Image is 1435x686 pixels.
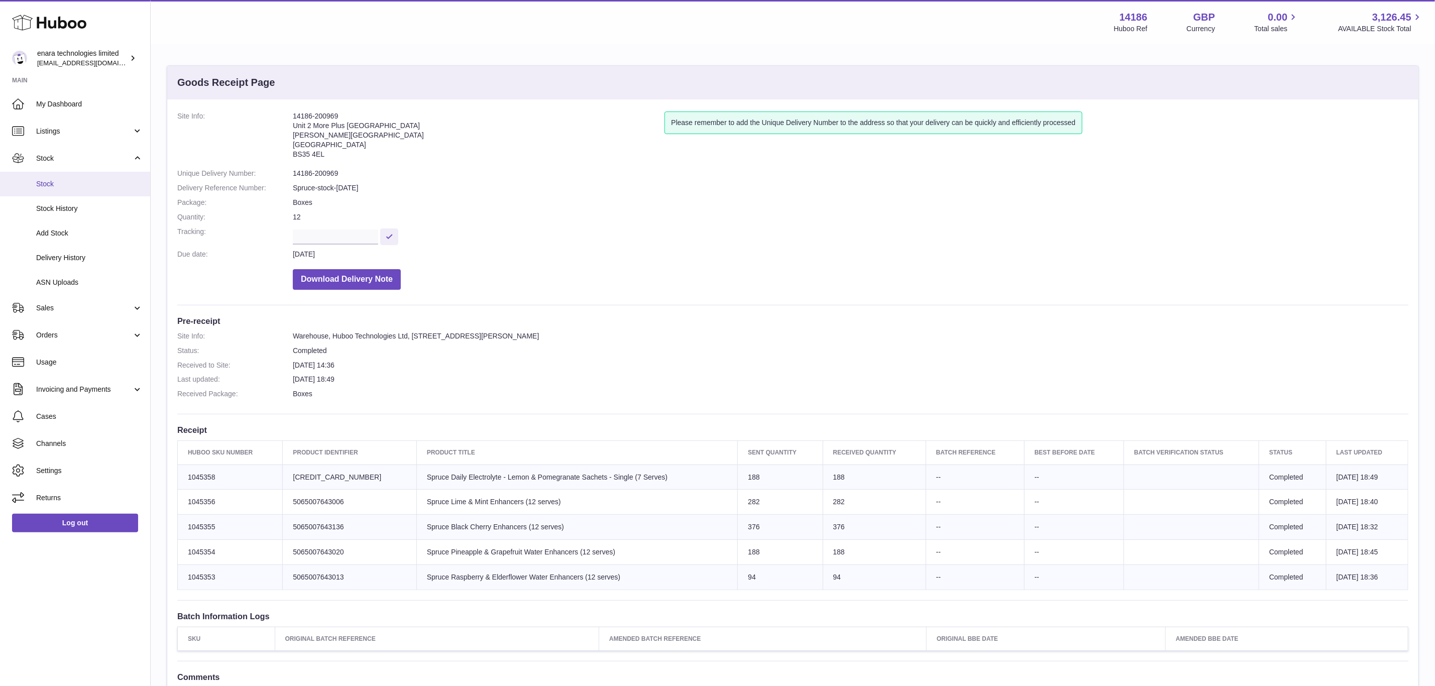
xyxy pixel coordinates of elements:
[36,204,143,213] span: Stock History
[12,514,138,532] a: Log out
[416,515,738,540] td: Spruce Black Cherry Enhancers (12 serves)
[599,627,927,651] th: Amended Batch Reference
[1326,565,1408,590] td: [DATE] 18:36
[1024,540,1124,565] td: --
[416,490,738,515] td: Spruce Lime & Mint Enhancers (12 serves)
[738,441,823,465] th: Sent Quantity
[416,465,738,490] td: Spruce Daily Electrolyte - Lemon & Pomegranate Sachets - Single (7 Serves)
[177,346,293,356] dt: Status:
[1024,490,1124,515] td: --
[177,424,1408,435] h3: Receipt
[416,540,738,565] td: Spruce Pineapple & Grapefruit Water Enhancers (12 serves)
[926,465,1024,490] td: --
[1259,490,1327,515] td: Completed
[293,212,1408,222] dd: 12
[293,198,1408,207] dd: Boxes
[823,441,926,465] th: Received Quantity
[738,515,823,540] td: 376
[177,212,293,222] dt: Quantity:
[177,76,275,89] h3: Goods Receipt Page
[293,269,401,290] button: Download Delivery Note
[178,565,283,590] td: 1045353
[36,154,132,163] span: Stock
[1259,515,1327,540] td: Completed
[293,361,1408,370] dd: [DATE] 14:36
[178,441,283,465] th: Huboo SKU Number
[1193,11,1215,24] strong: GBP
[283,540,416,565] td: 5065007643020
[1268,11,1288,24] span: 0.00
[177,183,293,193] dt: Delivery Reference Number:
[738,490,823,515] td: 282
[178,465,283,490] td: 1045358
[177,198,293,207] dt: Package:
[177,315,1408,326] h3: Pre-receipt
[823,465,926,490] td: 188
[1326,441,1408,465] th: Last updated
[36,179,143,189] span: Stock
[738,565,823,590] td: 94
[293,111,665,164] address: 14186-200969 Unit 2 More Plus [GEOGRAPHIC_DATA] [PERSON_NAME][GEOGRAPHIC_DATA] [GEOGRAPHIC_DATA] ...
[1259,441,1327,465] th: Status
[36,303,132,313] span: Sales
[1259,565,1327,590] td: Completed
[738,540,823,565] td: 188
[293,331,1408,341] dd: Warehouse, Huboo Technologies Ltd, [STREET_ADDRESS][PERSON_NAME]
[293,389,1408,399] dd: Boxes
[177,250,293,259] dt: Due date:
[275,627,599,651] th: Original Batch Reference
[36,253,143,263] span: Delivery History
[293,346,1408,356] dd: Completed
[823,565,926,590] td: 94
[36,385,132,394] span: Invoicing and Payments
[1326,540,1408,565] td: [DATE] 18:45
[1259,540,1327,565] td: Completed
[37,49,128,68] div: enara technologies limited
[926,490,1024,515] td: --
[1166,627,1408,651] th: Amended BBE Date
[283,465,416,490] td: [CREDIT_CARD_NUMBER]
[1372,11,1411,24] span: 3,126.45
[1124,441,1259,465] th: Batch Verification Status
[177,169,293,178] dt: Unique Delivery Number:
[36,127,132,136] span: Listings
[177,671,1408,682] h3: Comments
[1254,11,1299,34] a: 0.00 Total sales
[926,565,1024,590] td: --
[36,278,143,287] span: ASN Uploads
[177,375,293,384] dt: Last updated:
[1024,465,1124,490] td: --
[1259,465,1327,490] td: Completed
[283,441,416,465] th: Product Identifier
[926,540,1024,565] td: --
[36,99,143,109] span: My Dashboard
[823,540,926,565] td: 188
[1024,565,1124,590] td: --
[1338,11,1423,34] a: 3,126.45 AVAILABLE Stock Total
[416,565,738,590] td: Spruce Raspberry & Elderflower Water Enhancers (12 serves)
[823,515,926,540] td: 376
[293,375,1408,384] dd: [DATE] 18:49
[177,361,293,370] dt: Received to Site:
[177,389,293,399] dt: Received Package:
[1326,515,1408,540] td: [DATE] 18:32
[36,439,143,448] span: Channels
[36,412,143,421] span: Cases
[926,627,1165,651] th: Original BBE Date
[177,611,1408,622] h3: Batch Information Logs
[1338,24,1423,34] span: AVAILABLE Stock Total
[1024,515,1124,540] td: --
[177,111,293,164] dt: Site Info:
[1254,24,1299,34] span: Total sales
[283,565,416,590] td: 5065007643013
[177,331,293,341] dt: Site Info:
[36,493,143,503] span: Returns
[1024,441,1124,465] th: Best Before Date
[283,515,416,540] td: 5065007643136
[178,515,283,540] td: 1045355
[12,51,27,66] img: internalAdmin-14186@internal.huboo.com
[283,490,416,515] td: 5065007643006
[293,250,1408,259] dd: [DATE]
[665,111,1082,134] div: Please remember to add the Unique Delivery Number to the address so that your delivery can be qui...
[293,183,1408,193] dd: Spruce-stock-[DATE]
